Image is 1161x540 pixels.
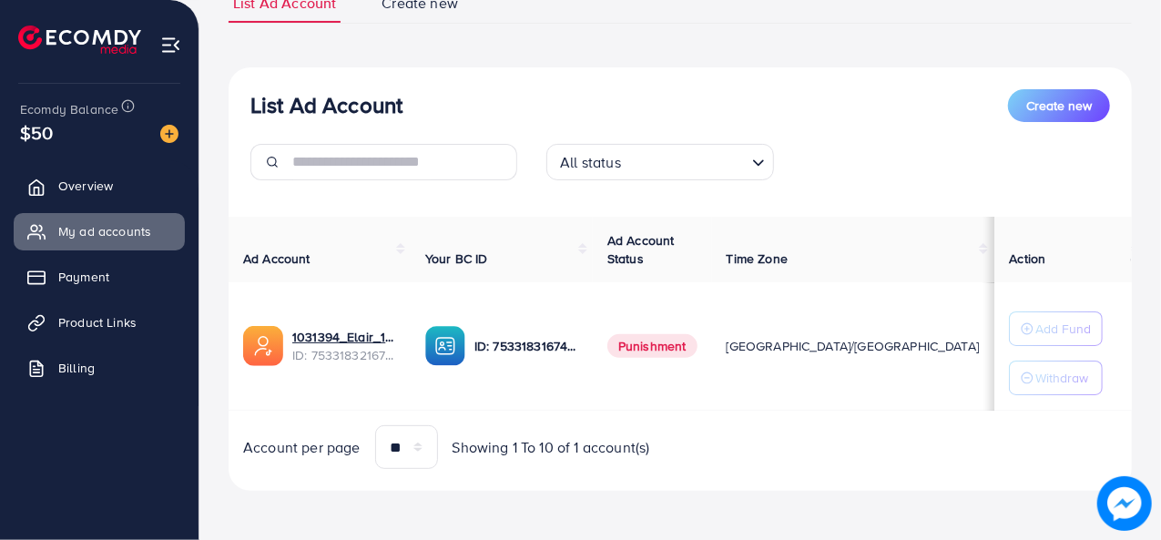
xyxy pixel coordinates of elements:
[727,337,980,355] span: [GEOGRAPHIC_DATA]/[GEOGRAPHIC_DATA]
[58,177,113,195] span: Overview
[58,359,95,377] span: Billing
[1036,367,1089,389] p: Withdraw
[243,326,283,366] img: ic-ads-acc.e4c84228.svg
[58,222,151,240] span: My ad accounts
[58,268,109,286] span: Payment
[474,335,578,357] p: ID: 7533183167495454737
[1026,97,1092,115] span: Create new
[14,259,185,295] a: Payment
[14,304,185,341] a: Product Links
[1010,250,1046,268] span: Action
[292,328,396,346] a: 1031394_Elair_1753955928407
[453,437,650,458] span: Showing 1 To 10 of 1 account(s)
[1010,361,1104,395] button: Withdraw
[1008,89,1110,122] button: Create new
[292,346,396,364] span: ID: 7533183216740663312
[1036,318,1092,340] p: Add Fund
[243,437,361,458] span: Account per page
[556,149,625,176] span: All status
[14,350,185,386] a: Billing
[425,250,488,268] span: Your BC ID
[727,250,788,268] span: Time Zone
[607,231,675,268] span: Ad Account Status
[14,213,185,250] a: My ad accounts
[1010,311,1104,346] button: Add Fund
[160,125,178,143] img: image
[160,35,181,56] img: menu
[20,119,53,146] span: $50
[250,92,402,118] h3: List Ad Account
[18,25,141,54] img: logo
[20,100,118,118] span: Ecomdy Balance
[58,313,137,331] span: Product Links
[292,328,396,365] div: <span class='underline'>1031394_Elair_1753955928407</span></br>7533183216740663312
[1097,476,1152,531] img: image
[546,144,774,180] div: Search for option
[425,326,465,366] img: ic-ba-acc.ded83a64.svg
[626,146,745,176] input: Search for option
[243,250,311,268] span: Ad Account
[607,334,698,358] span: Punishment
[14,168,185,204] a: Overview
